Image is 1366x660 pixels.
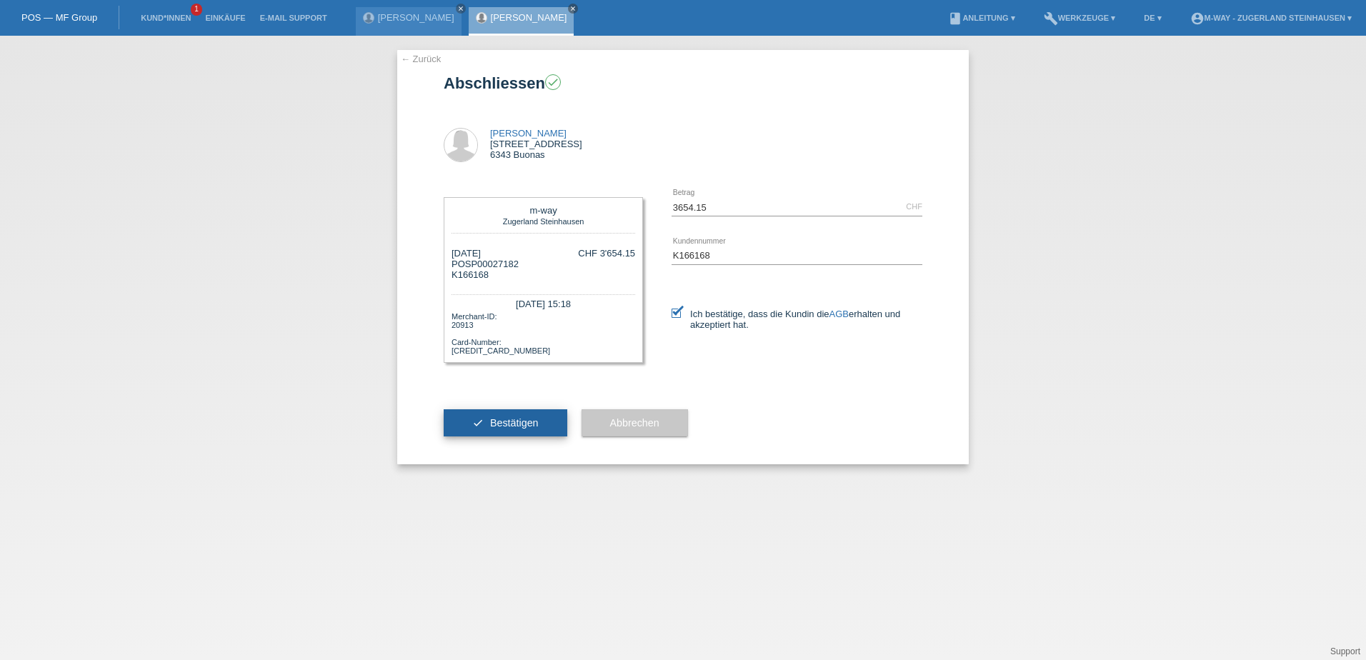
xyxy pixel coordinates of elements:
a: close [456,4,466,14]
a: [PERSON_NAME] [378,12,454,23]
a: Einkäufe [198,14,252,22]
div: Merchant-ID: 20913 Card-Number: [CREDIT_CARD_NUMBER] [452,311,635,355]
span: Abbrechen [610,417,659,429]
i: close [457,5,464,12]
a: close [568,4,578,14]
div: m-way [455,205,632,216]
i: check [472,417,484,429]
a: ← Zurück [401,54,441,64]
a: E-Mail Support [253,14,334,22]
i: book [948,11,962,26]
div: CHF 3'654.15 [578,248,635,259]
button: Abbrechen [582,409,688,436]
div: [DATE] POSP00027182 [452,248,519,280]
a: POS — MF Group [21,12,97,23]
a: Kund*innen [134,14,198,22]
a: AGB [829,309,849,319]
span: K166168 [452,269,489,280]
i: build [1044,11,1058,26]
i: account_circle [1190,11,1205,26]
a: account_circlem-way - Zugerland Steinhausen ▾ [1183,14,1359,22]
a: bookAnleitung ▾ [941,14,1022,22]
a: Support [1330,646,1360,656]
span: 1 [191,4,202,16]
div: CHF [906,202,922,211]
button: check Bestätigen [444,409,567,436]
div: [STREET_ADDRESS] 6343 Buonas [490,128,582,160]
i: check [547,76,559,89]
a: DE ▾ [1137,14,1168,22]
i: close [569,5,577,12]
label: Ich bestätige, dass die Kundin die erhalten und akzeptiert hat. [672,309,922,330]
h1: Abschliessen [444,74,922,92]
a: [PERSON_NAME] [490,128,567,139]
span: Bestätigen [490,417,539,429]
a: [PERSON_NAME] [491,12,567,23]
div: Zugerland Steinhausen [455,216,632,226]
a: buildWerkzeuge ▾ [1037,14,1123,22]
div: [DATE] 15:18 [452,294,635,311]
